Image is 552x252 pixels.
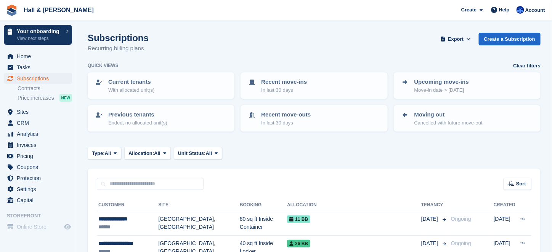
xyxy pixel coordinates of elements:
a: menu [4,173,72,183]
a: menu [4,162,72,172]
button: Unit Status: All [174,147,222,159]
a: Recent move-outs In last 30 days [241,106,387,131]
p: Ended, no allocated unit(s) [108,119,167,127]
a: menu [4,184,72,195]
span: 11 BB [287,215,310,223]
a: Moving out Cancelled with future move-out [395,106,540,131]
p: Upcoming move-ins [414,78,469,86]
span: Online Store [17,222,63,232]
span: CRM [17,118,63,128]
span: Sort [516,180,526,188]
p: Recurring billing plans [88,44,149,53]
a: Create a Subscription [479,33,541,45]
th: Customer [97,199,158,211]
a: Upcoming move-ins Move-in date > [DATE] [395,73,540,98]
p: Moving out [414,110,483,119]
span: Export [448,35,464,43]
span: Help [499,6,510,14]
a: menu [4,51,72,62]
span: Capital [17,195,63,206]
th: Tenancy [421,199,448,211]
p: Current tenants [108,78,154,86]
p: Recent move-outs [261,110,311,119]
span: Account [525,6,545,14]
th: Allocation [287,199,421,211]
span: Storefront [7,212,76,220]
a: menu [4,107,72,117]
p: With allocated unit(s) [108,86,154,94]
span: Coupons [17,162,63,172]
a: menu [4,73,72,84]
p: In last 30 days [261,86,307,94]
a: menu [4,129,72,139]
a: menu [4,140,72,150]
p: In last 30 days [261,119,311,127]
p: View next steps [17,35,62,42]
span: Protection [17,173,63,183]
span: [DATE] [421,215,440,223]
th: Site [158,199,240,211]
p: Previous tenants [108,110,167,119]
span: All [206,150,212,157]
h1: Subscriptions [88,33,149,43]
span: Analytics [17,129,63,139]
div: NEW [59,94,72,102]
span: Invoices [17,140,63,150]
a: Price increases NEW [18,94,72,102]
span: Settings [17,184,63,195]
span: All [154,150,160,157]
a: Previous tenants Ended, no allocated unit(s) [88,106,234,131]
th: Created [494,199,515,211]
span: Allocation: [128,150,154,157]
span: 26 BB [287,240,310,247]
h6: Quick views [88,62,119,69]
td: [DATE] [494,211,515,236]
a: menu [4,195,72,206]
p: Your onboarding [17,29,62,34]
p: Move-in date > [DATE] [414,86,469,94]
a: Contracts [18,85,72,92]
a: menu [4,151,72,161]
span: Tasks [17,62,63,73]
button: Export [439,33,473,45]
span: Type: [92,150,105,157]
a: Recent move-ins In last 30 days [241,73,387,98]
a: menu [4,62,72,73]
a: Preview store [63,222,72,231]
span: All [105,150,111,157]
a: Current tenants With allocated unit(s) [88,73,234,98]
span: [DATE] [421,239,440,247]
td: [GEOGRAPHIC_DATA], [GEOGRAPHIC_DATA] [158,211,240,236]
span: Ongoing [451,240,471,246]
span: Pricing [17,151,63,161]
span: Create [461,6,477,14]
span: Price increases [18,94,54,102]
button: Allocation: All [124,147,171,159]
img: Claire Banham [517,6,524,14]
a: Hall & [PERSON_NAME] [21,4,97,16]
img: stora-icon-8386f47178a22dfd0bd8f6a31ec36ba5ce8667c1dd55bd0f319d3a0aa187defe.svg [6,5,18,16]
td: 80 sq ft Inside Container [240,211,287,236]
a: Your onboarding View next steps [4,25,72,45]
span: Home [17,51,63,62]
a: Clear filters [513,62,541,70]
p: Cancelled with future move-out [414,119,483,127]
button: Type: All [88,147,121,159]
th: Booking [240,199,287,211]
span: Subscriptions [17,73,63,84]
span: Unit Status: [178,150,206,157]
a: menu [4,222,72,232]
span: Sites [17,107,63,117]
p: Recent move-ins [261,78,307,86]
a: menu [4,118,72,128]
span: Ongoing [451,216,471,222]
